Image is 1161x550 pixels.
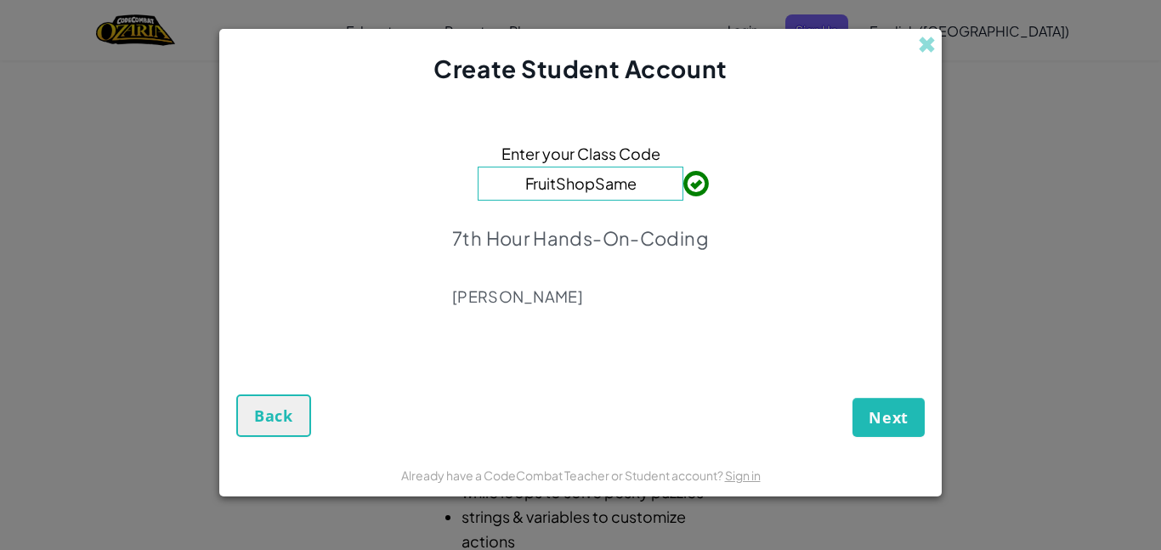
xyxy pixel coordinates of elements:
[401,468,725,483] span: Already have a CodeCombat Teacher or Student account?
[725,468,761,483] a: Sign in
[433,54,727,83] span: Create Student Account
[852,398,925,437] button: Next
[236,394,311,437] button: Back
[452,286,709,307] p: [PERSON_NAME]
[452,226,709,250] p: 7th Hour Hands-On-Coding
[869,407,909,428] span: Next
[254,405,293,426] span: Back
[501,141,660,166] span: Enter your Class Code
